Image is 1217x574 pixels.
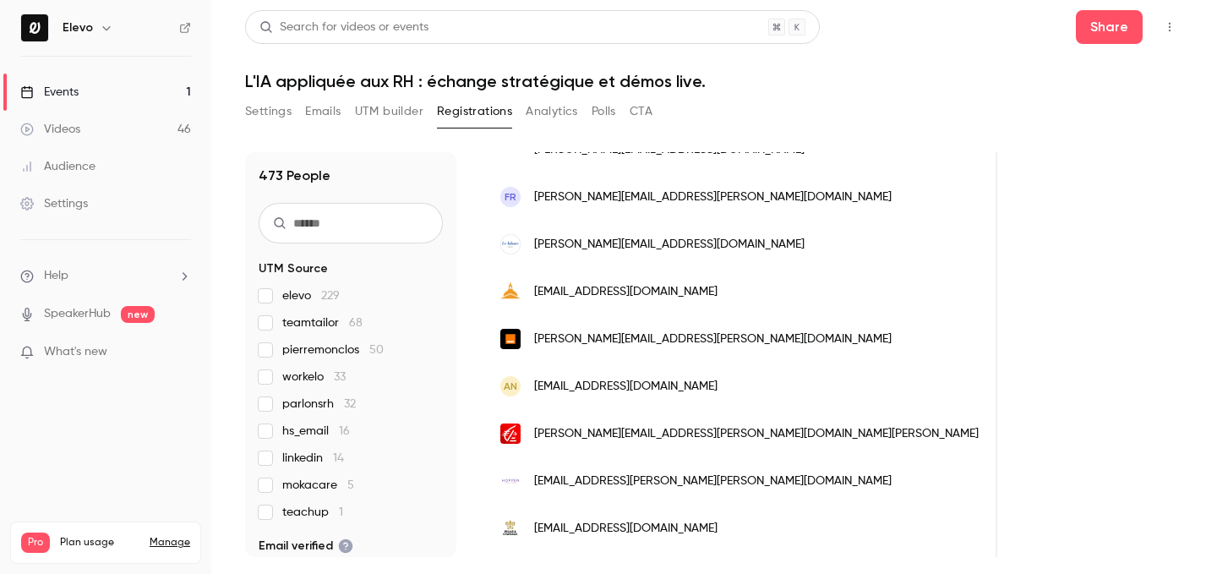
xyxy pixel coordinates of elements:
img: univ-paris1.fr [500,282,521,302]
span: What's new [44,343,107,361]
img: relaischateaux.com [500,518,521,538]
span: new [121,306,155,323]
span: Plan usage [60,536,139,549]
span: 229 [321,290,340,302]
span: [PERSON_NAME][EMAIL_ADDRESS][DOMAIN_NAME] [534,236,805,254]
div: Settings [20,195,88,212]
div: Search for videos or events [259,19,428,36]
span: 32 [344,398,356,410]
h1: 473 People [259,166,330,186]
span: AN [504,379,517,394]
span: [EMAIL_ADDRESS][DOMAIN_NAME] [534,378,718,396]
span: Pro [21,533,50,553]
span: [PERSON_NAME][EMAIL_ADDRESS][PERSON_NAME][DOMAIN_NAME][PERSON_NAME] [534,425,979,443]
span: 16 [339,425,350,437]
span: 14 [333,452,344,464]
span: [EMAIL_ADDRESS][PERSON_NAME][PERSON_NAME][DOMAIN_NAME] [534,473,892,490]
img: cegee.caisse-epargne.fr [500,424,521,444]
span: [EMAIL_ADDRESS][DOMAIN_NAME] [534,283,718,301]
img: lesaidantes.com [500,234,521,254]
a: SpeakerHub [44,305,111,323]
span: [EMAIL_ADDRESS][DOMAIN_NAME] [534,520,718,538]
div: Events [20,84,79,101]
span: UTM Source [259,260,328,277]
button: Settings [245,98,292,125]
span: FR [505,189,516,205]
button: Registrations [437,98,512,125]
li: help-dropdown-opener [20,267,191,285]
img: hoppen.care [500,471,521,491]
span: teachup [282,504,343,521]
span: parlonsrh [282,396,356,413]
span: [PERSON_NAME][EMAIL_ADDRESS][PERSON_NAME][DOMAIN_NAME] [534,189,892,206]
span: [PERSON_NAME][EMAIL_ADDRESS][PERSON_NAME][DOMAIN_NAME] [534,331,892,348]
h1: L'IA appliquée aux RH : échange stratégique et démos live. [245,71,1183,91]
span: linkedin [282,450,344,467]
div: Videos [20,121,80,138]
h6: Elevo [63,19,93,36]
span: 50 [369,344,384,356]
span: hs_email [282,423,350,440]
span: workelo [282,369,346,385]
a: Manage [150,536,190,549]
span: 33 [334,371,346,383]
img: orange.com [500,329,521,349]
button: Share [1076,10,1143,44]
button: Polls [592,98,616,125]
div: Audience [20,158,96,175]
button: Emails [305,98,341,125]
span: elevo [282,287,340,304]
button: Analytics [526,98,578,125]
span: Email verified [259,538,353,555]
span: 1 [339,506,343,518]
span: teamtailor [282,314,363,331]
span: Help [44,267,68,285]
span: 5 [347,479,354,491]
span: pierremonclos [282,342,384,358]
button: CTA [630,98,652,125]
span: mokacare [282,477,354,494]
img: Elevo [21,14,48,41]
button: UTM builder [355,98,423,125]
span: 68 [349,317,363,329]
